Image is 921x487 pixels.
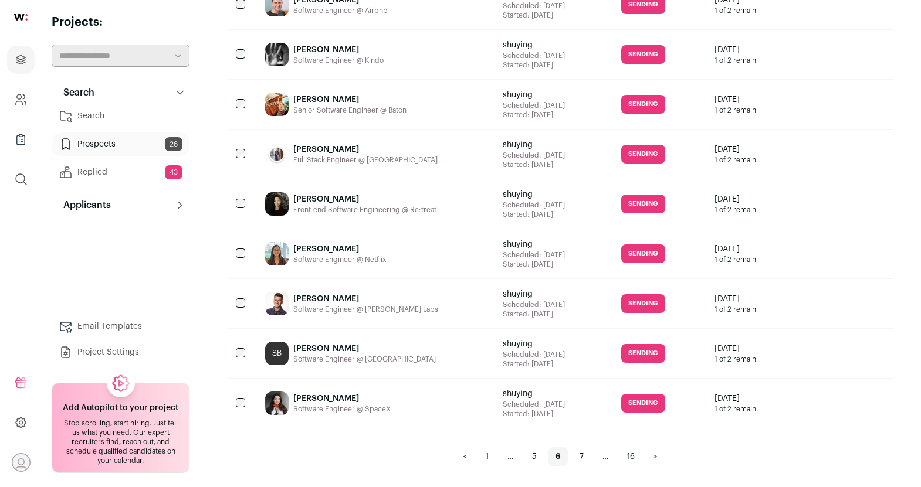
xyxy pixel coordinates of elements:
span: … [595,447,615,466]
div: Scheduled: [DATE] [503,350,565,359]
img: d5327f2d879bcd122c2ae12de87711e13769fa80d59362c6ac7acba6b4615dd3.jpg [265,93,289,116]
span: 1 of 2 remain [715,205,756,214]
div: Software Engineer @ SpaceX [293,404,391,414]
a: Projects [7,46,35,74]
div: [PERSON_NAME] [293,44,384,56]
span: 1 of 2 remain [715,355,756,364]
a: 5 [525,447,544,466]
a: 16 [620,447,642,466]
span: 43 [165,165,182,179]
span: 1 of 2 remain [715,255,756,264]
div: Front-end Software Engineering @ Re:treat [293,205,436,214]
div: [PERSON_NAME] [293,293,438,305]
div: [PERSON_NAME] [293,94,407,105]
span: [DATE] [715,144,756,155]
img: b8d4dcae48c63fdbff2b307ba0e0d8019626319d0f0bae57125d4e9991b6e881 [265,43,289,66]
a: Replied43 [52,161,189,184]
a: Prospects26 [52,132,189,156]
span: 1 of 2 remain [715,155,756,165]
a: Company Lists [7,125,35,154]
h2: Projects: [52,14,189,30]
div: Senior Software Engineer @ Baton [293,105,407,115]
a: Email Templates [52,315,189,338]
span: [DATE] [715,293,756,305]
div: Started: [DATE] [503,11,565,20]
span: [DATE] [715,393,756,404]
div: Scheduled: [DATE] [503,300,565,309]
span: Sending [621,394,665,413]
div: [PERSON_NAME] [293,243,386,255]
div: Full Stack Engineer @ [GEOGRAPHIC_DATA] [293,155,438,165]
div: Started: [DATE] [503,359,565,369]
span: [DATE] [715,44,756,56]
a: Search [52,104,189,128]
div: shuying [503,39,565,51]
span: Sending [621,145,665,164]
img: wellfound-shorthand-0d5821cbd27db2630d0214b213865d53afaa358527fdda9d0ea32b1df1b89c2c.svg [14,14,28,21]
span: 26 [165,137,182,151]
span: [DATE] [715,94,756,105]
span: [DATE] [715,193,756,205]
div: Started: [DATE] [503,260,565,269]
div: SB [265,342,289,365]
div: Started: [DATE] [503,110,565,120]
div: shuying [503,189,565,200]
p: Applicants [56,198,111,212]
button: Applicants [52,193,189,217]
img: f01653cca996aff77bc13817d2d9aada2b85be92950a26d1b76f04d76d4b1247 [265,292,289,315]
span: 1 of 2 remain [715,404,756,414]
div: Scheduled: [DATE] [503,51,565,60]
a: > [646,447,665,466]
div: Software Engineer @ [PERSON_NAME] Labs [293,305,438,314]
span: 1 of 2 remain [715,105,756,115]
span: Sending [621,244,665,263]
span: Sending [621,45,665,64]
div: Scheduled: [DATE] [503,151,565,160]
div: Scheduled: [DATE] [503,400,565,409]
span: Sending [621,195,665,213]
div: shuying [503,388,565,400]
div: Software Engineer @ Airbnb [293,6,388,15]
img: 325ca2940fd0f466fd6a58a2ba4d9294dcf1be7399b85921c99afbefe89f5acd [265,192,289,216]
div: Started: [DATE] [503,160,565,169]
div: shuying [503,139,565,151]
div: Software Engineer @ Kindo [293,56,384,65]
a: Project Settings [52,340,189,364]
img: 60c106fa869e0731bec541c40cb82b7d366fa6c3bec489029b959fe903188805 [265,242,289,265]
div: shuying [503,338,565,350]
a: 1 [479,447,496,466]
span: 6 [548,447,568,466]
div: Software Engineer @ Netflix [293,255,386,264]
img: 206bb899901c8766060a5ce9b11f24b8c6aecff786bfa0c2e7f69a631be64905 [265,142,289,166]
img: 07e3dd92e819f6f14f87e4d492273ba14d4893697f8038bb94c6fd3a84f2124a.jpg [265,391,289,415]
div: [PERSON_NAME] [293,343,436,355]
div: Started: [DATE] [503,309,565,319]
button: Open dropdown [12,453,31,472]
div: [PERSON_NAME] [293,393,391,404]
span: Sending [621,95,665,114]
div: Scheduled: [DATE] [503,250,565,260]
div: Started: [DATE] [503,60,565,70]
h2: Add Autopilot to your project [63,402,178,414]
div: [PERSON_NAME] [293,193,436,205]
a: < [456,447,474,466]
span: [DATE] [715,243,756,255]
div: Stop scrolling, start hiring. Just tell us what you need. Our expert recruiters find, reach out, ... [59,418,182,465]
a: Add Autopilot to your project Stop scrolling, start hiring. Just tell us what you need. Our exper... [52,383,189,473]
div: Scheduled: [DATE] [503,1,565,11]
span: 1 of 2 remain [715,56,756,65]
span: 1 of 2 remain [715,6,756,15]
span: Sending [621,294,665,313]
div: Started: [DATE] [503,409,565,418]
a: Company and ATS Settings [7,86,35,114]
span: Sending [621,344,665,363]
div: Scheduled: [DATE] [503,101,565,110]
div: Software Engineer @ [GEOGRAPHIC_DATA] [293,355,436,364]
span: … [500,447,520,466]
span: 1 of 2 remain [715,305,756,314]
div: Started: [DATE] [503,210,565,219]
span: [DATE] [715,343,756,355]
div: Scheduled: [DATE] [503,200,565,210]
div: shuying [503,239,565,250]
p: Search [56,86,94,100]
